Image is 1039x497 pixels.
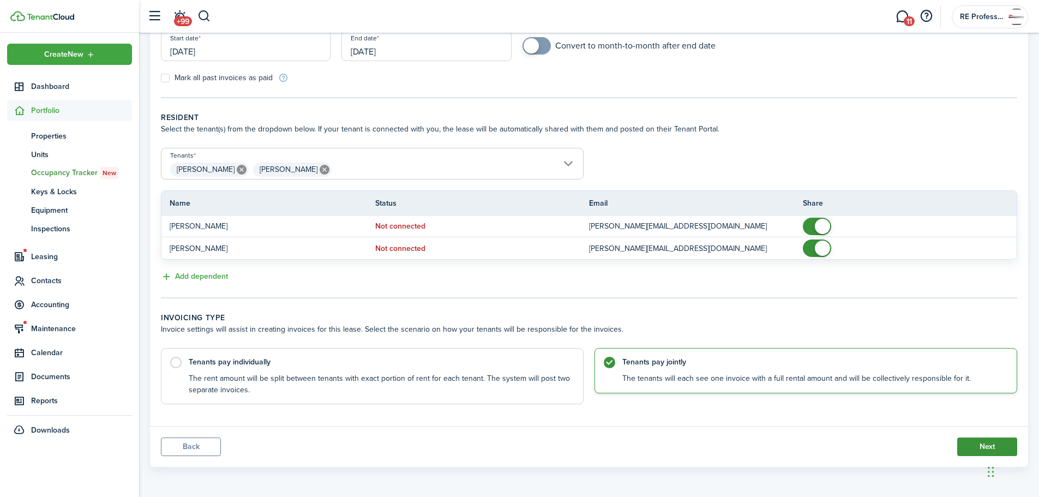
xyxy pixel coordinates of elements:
[7,182,132,201] a: Keys & Locks
[161,312,1017,324] wizard-step-header-title: Invoicing type
[622,373,1006,384] control-radio-card-description: The tenants will each see one invoice with a full rental amount and will be collectively responsi...
[375,197,589,209] th: Status
[177,164,235,175] span: [PERSON_NAME]
[170,243,359,254] p: [PERSON_NAME]
[31,395,132,406] span: Reports
[189,357,572,368] control-radio-card-title: Tenants pay individually
[7,76,132,97] a: Dashboard
[341,31,511,61] input: mm/dd/yyyy
[7,390,132,411] a: Reports
[44,51,83,58] span: Create New
[984,445,1039,497] iframe: Chat Widget
[31,186,132,197] span: Keys & Locks
[892,3,912,31] a: Messaging
[31,371,132,382] span: Documents
[622,357,1006,368] control-radio-card-title: Tenants pay jointly
[103,168,116,178] span: New
[7,164,132,182] a: Occupancy TrackerNew
[917,7,935,26] button: Open resource center
[31,105,132,116] span: Portfolio
[31,323,132,334] span: Maintenance
[174,16,192,26] span: +99
[31,299,132,310] span: Accounting
[589,220,786,232] p: [PERSON_NAME][EMAIL_ADDRESS][DOMAIN_NAME]
[31,81,132,92] span: Dashboard
[10,11,25,21] img: TenantCloud
[161,31,331,61] input: mm/dd/yyyy
[27,14,74,20] img: TenantCloud
[988,456,994,488] div: Drag
[170,220,359,232] p: [PERSON_NAME]
[375,244,425,253] status: Not connected
[31,205,132,216] span: Equipment
[161,74,273,82] label: Mark all past invoices as paid
[960,13,1004,21] span: RE Professionals
[957,438,1017,456] button: Continue
[31,251,132,262] span: Leasing
[161,324,1017,335] wizard-step-header-description: Invoice settings will assist in creating invoices for this lease. Select the scenario on how your...
[161,112,1017,123] wizard-step-header-title: Resident
[31,167,132,179] span: Occupancy Tracker
[189,373,572,396] control-radio-card-description: The rent amount will be split between tenants with exact portion of rent for each tenant. The sys...
[375,222,425,231] status: Not connected
[31,275,132,286] span: Contacts
[803,197,1017,209] th: Share
[7,145,132,164] a: Units
[144,6,165,27] button: Open sidebar
[7,201,132,219] a: Equipment
[904,16,915,26] span: 11
[169,3,190,31] a: Notifications
[260,164,317,175] span: [PERSON_NAME]
[161,438,221,456] button: Back
[31,130,132,142] span: Properties
[7,44,132,65] button: Open menu
[31,149,132,160] span: Units
[161,123,1017,135] wizard-step-header-description: Select the tenant(s) from the dropdown below. If your tenant is connected with you, the lease wil...
[31,223,132,235] span: Inspections
[31,347,132,358] span: Calendar
[161,271,228,283] button: Add dependent
[589,243,786,254] p: [PERSON_NAME][EMAIL_ADDRESS][DOMAIN_NAME]
[1008,8,1025,26] img: RE Professionals
[7,219,132,238] a: Inspections
[31,424,70,436] span: Downloads
[197,7,211,26] button: Search
[161,197,375,209] th: Name
[589,197,803,209] th: Email
[7,127,132,145] a: Properties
